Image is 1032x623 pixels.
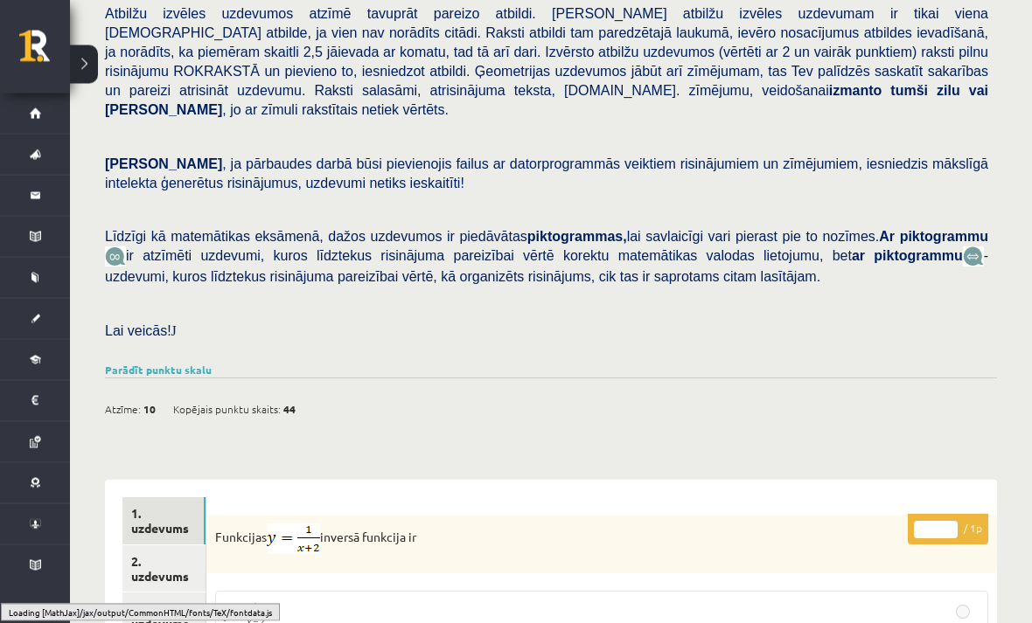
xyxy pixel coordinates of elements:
[105,157,222,172] span: [PERSON_NAME]
[215,524,901,555] p: Funkcijas inversā funkcija ir
[19,31,70,74] a: Rīgas 1. Tālmācības vidusskola
[122,546,206,593] a: 2. uzdevums
[829,84,882,99] b: izmanto
[527,230,627,245] b: piktogrammas,
[173,397,281,423] span: Kopējais punktu skaits:
[1,604,280,621] div: Loading [MathJax]/jax/output/CommonHTML/fonts/TeX/fontdata.js
[171,324,177,339] span: J
[963,247,984,267] img: wKvN42sLe3LLwAAAABJRU5ErkJggg==
[105,230,988,245] span: Līdzīgi kā matemātikas eksāmenā, dažos uzdevumos ir piedāvātas lai savlaicīgi vari pierast pie to...
[105,247,126,267] img: JfuEzvunn4EvwAAAAASUVORK5CYII=
[852,249,963,264] b: ar piktogrammu
[105,157,988,191] span: , ja pārbaudes darbā būsi pievienojis failus ar datorprogrammās veiktiem risinājumiem un zīmējumi...
[122,498,206,545] a: 1. uzdevums
[908,515,988,545] p: / 1p
[105,7,988,118] span: Atbilžu izvēles uzdevumos atzīmē tavuprāt pareizo atbildi. [PERSON_NAME] atbilžu izvēles uzdevuma...
[143,397,156,423] span: 10
[105,324,171,339] span: Lai veicās!
[267,524,320,555] img: 8druvP49cHltnB+j4AAAAAElFTkSuQmCC
[283,397,296,423] span: 44
[879,230,988,245] b: Ar piktogrammu
[105,397,141,423] span: Atzīme:
[126,249,963,264] span: ir atzīmēti uzdevumi, kuros līdztekus risinājuma pareizībai vērtē korektu matemātikas valodas lie...
[105,363,212,377] a: Parādīt punktu skalu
